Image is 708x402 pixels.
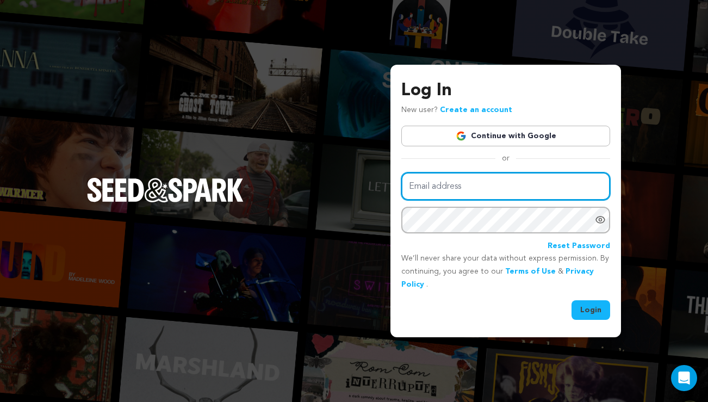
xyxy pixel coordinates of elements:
img: Google logo [456,131,467,141]
a: Terms of Use [505,268,556,275]
a: Continue with Google [401,126,610,146]
p: New user? [401,104,512,117]
a: Reset Password [548,240,610,253]
a: Seed&Spark Homepage [87,178,244,224]
button: Login [572,300,610,320]
img: Seed&Spark Logo [87,178,244,202]
h3: Log In [401,78,610,104]
a: Show password as plain text. Warning: this will display your password on the screen. [595,214,606,225]
span: or [495,153,516,164]
a: Privacy Policy [401,268,594,288]
a: Create an account [440,106,512,114]
p: We’ll never share your data without express permission. By continuing, you agree to our & . [401,252,610,291]
input: Email address [401,172,610,200]
div: Open Intercom Messenger [671,365,697,391]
